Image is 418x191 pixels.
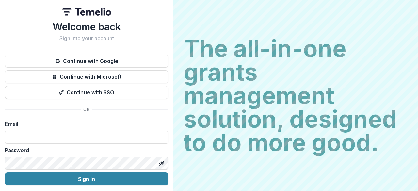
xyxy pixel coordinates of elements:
[5,70,168,83] button: Continue with Microsoft
[5,55,168,68] button: Continue with Google
[5,120,164,128] label: Email
[5,21,168,33] h1: Welcome back
[5,86,168,99] button: Continue with SSO
[62,8,111,16] img: Temelio
[5,35,168,41] h2: Sign into your account
[156,158,167,168] button: Toggle password visibility
[5,172,168,185] button: Sign In
[5,146,164,154] label: Password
